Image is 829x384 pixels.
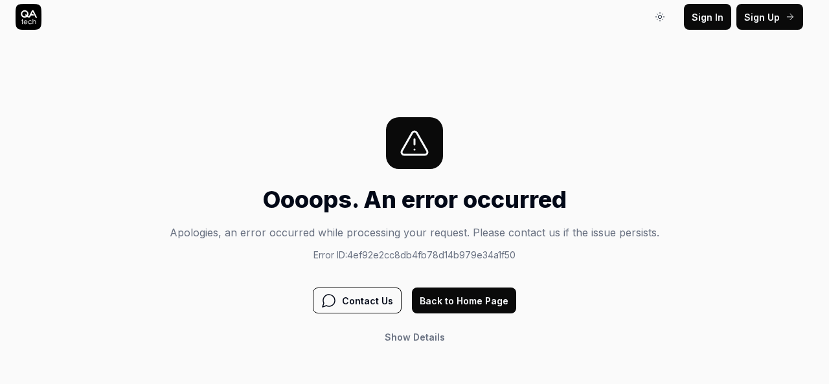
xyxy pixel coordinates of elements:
[170,225,659,240] p: Apologies, an error occurred while processing your request. Please contact us if the issue persists.
[170,248,659,262] p: Error ID: 4ef92e2cc8db4fb78d14b979e34a1f50
[744,10,780,24] span: Sign Up
[170,182,659,217] h1: Oooops. An error occurred
[385,332,411,343] span: Show
[736,4,803,30] button: Sign Up
[412,288,516,313] button: Back to Home Page
[413,332,445,343] span: Details
[684,4,731,30] button: Sign In
[313,288,402,313] button: Contact Us
[692,10,723,24] span: Sign In
[377,324,453,350] button: Show Details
